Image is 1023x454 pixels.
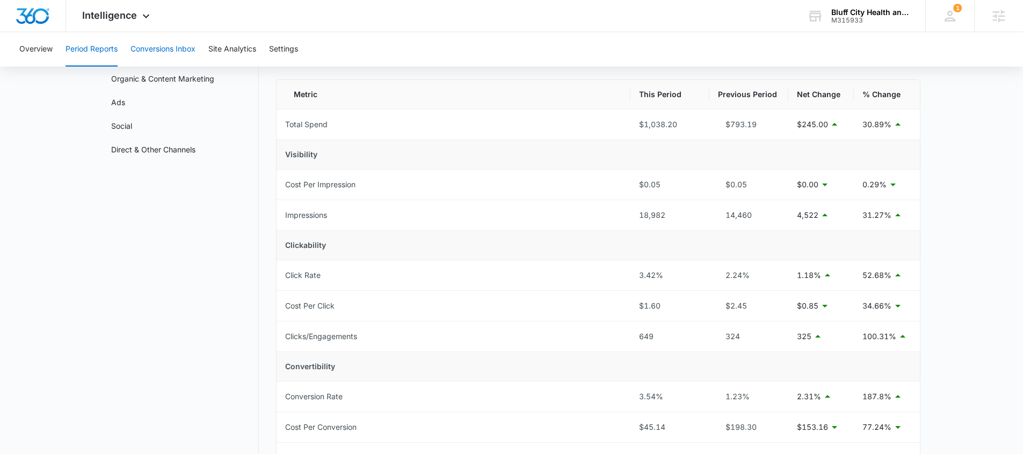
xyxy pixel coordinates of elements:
[111,73,214,84] a: Organic & Content Marketing
[277,80,630,109] th: Metric
[718,300,780,312] div: $2.45
[854,80,920,109] th: % Change
[639,421,701,433] div: $45.14
[285,209,327,221] div: Impressions
[130,32,195,67] button: Conversions Inbox
[862,209,891,221] p: 31.27%
[639,209,701,221] div: 18,982
[277,140,920,170] td: Visibility
[862,421,891,433] p: 77.24%
[718,119,780,130] div: $793.19
[66,32,118,67] button: Period Reports
[718,209,780,221] div: 14,460
[709,80,788,109] th: Previous Period
[862,269,891,281] p: 52.68%
[285,421,357,433] div: Cost Per Conversion
[862,300,891,312] p: 34.66%
[285,331,357,342] div: Clicks/Engagements
[639,391,701,402] div: 3.54%
[831,17,910,24] div: account id
[788,80,854,109] th: Net Change
[285,179,355,191] div: Cost Per Impression
[639,331,701,342] div: 649
[862,331,896,342] p: 100.31%
[285,391,343,402] div: Conversion Rate
[111,144,195,155] a: Direct & Other Channels
[718,391,780,402] div: 1.23%
[797,300,818,312] p: $0.85
[862,179,887,191] p: 0.29%
[797,179,818,191] p: $0.00
[277,352,920,382] td: Convertibility
[718,269,780,281] div: 2.24%
[953,4,962,12] span: 1
[797,119,828,130] p: $245.00
[630,80,709,109] th: This Period
[285,269,321,281] div: Click Rate
[718,179,780,191] div: $0.05
[269,32,298,67] button: Settings
[639,119,701,130] div: $1,038.20
[797,209,818,221] p: 4,522
[111,97,125,108] a: Ads
[19,32,53,67] button: Overview
[797,331,811,342] p: 325
[208,32,256,67] button: Site Analytics
[718,331,780,342] div: 324
[277,231,920,260] td: Clickability
[797,421,828,433] p: $153.16
[82,10,137,21] span: Intelligence
[953,4,962,12] div: notifications count
[718,421,780,433] div: $198.30
[639,300,701,312] div: $1.60
[111,120,132,131] a: Social
[285,119,328,130] div: Total Spend
[639,269,701,281] div: 3.42%
[831,8,910,17] div: account name
[862,119,891,130] p: 30.89%
[862,391,891,402] p: 187.8%
[639,179,701,191] div: $0.05
[797,269,821,281] p: 1.18%
[797,391,821,402] p: 2.31%
[285,300,335,312] div: Cost Per Click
